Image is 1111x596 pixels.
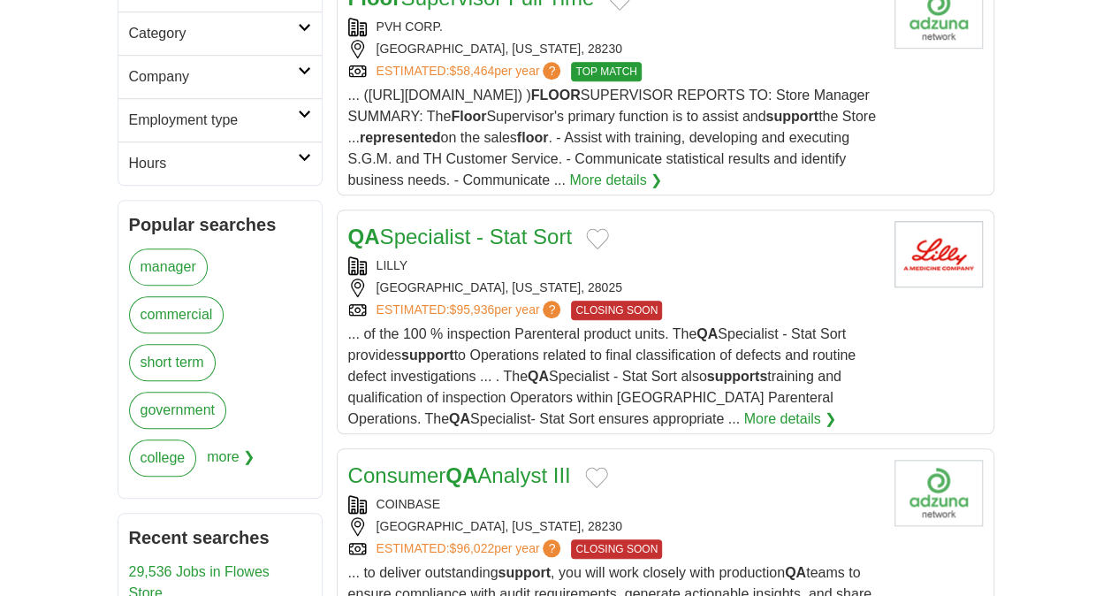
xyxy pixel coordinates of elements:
[696,326,718,341] strong: QA
[129,392,227,429] a: government
[118,98,322,141] a: Employment type
[451,109,486,124] strong: Floor
[449,411,470,426] strong: QA
[348,326,856,426] span: ... of the 100 % inspection Parenteral product units. The Specialist - Stat Sort provides to Oper...
[377,258,408,272] a: LILLY
[129,248,208,286] a: manager
[569,170,662,191] a: More details ❯
[543,301,560,318] span: ?
[571,301,662,320] span: CLOSING SOON
[348,40,880,58] div: [GEOGRAPHIC_DATA], [US_STATE], 28230
[765,109,818,124] strong: support
[348,88,876,187] span: ... ([URL][DOMAIN_NAME]) ) SUPERVISOR REPORTS TO: Store Manager SUMMARY: The Supervisor's primary...
[207,439,255,487] span: more ❯
[543,62,560,80] span: ?
[377,301,565,320] a: ESTIMATED:$95,936per year?
[449,302,494,317] span: $95,936
[707,369,767,384] strong: supports
[348,517,880,536] div: [GEOGRAPHIC_DATA], [US_STATE], 28230
[585,467,608,488] button: Add to favorite jobs
[129,439,197,477] a: college
[517,130,549,145] strong: floor
[118,55,322,98] a: Company
[360,130,441,145] strong: represented
[129,344,216,381] a: short term
[449,541,494,555] span: $96,022
[129,23,298,44] h2: Category
[571,62,641,81] span: TOP MATCH
[498,565,551,580] strong: support
[348,225,380,248] strong: QA
[377,62,565,81] a: ESTIMATED:$58,464per year?
[449,64,494,78] span: $58,464
[348,18,880,36] div: PVH CORP.
[118,141,322,185] a: Hours
[129,110,298,131] h2: Employment type
[586,228,609,249] button: Add to favorite jobs
[894,460,983,526] img: Company logo
[543,539,560,557] span: ?
[785,565,806,580] strong: QA
[129,296,224,333] a: commercial
[129,153,298,174] h2: Hours
[743,409,836,430] a: More details ❯
[348,279,880,297] div: [GEOGRAPHIC_DATA], [US_STATE], 28025
[445,463,477,487] strong: QA
[129,524,311,551] h2: Recent searches
[129,211,311,238] h2: Popular searches
[118,11,322,55] a: Category
[129,66,298,88] h2: Company
[531,88,581,103] strong: FLOOR
[348,225,572,248] a: QASpecialist - Stat Sort
[348,495,880,514] div: COINBASE
[571,539,662,559] span: CLOSING SOON
[348,463,571,487] a: ConsumerQAAnalyst III
[528,369,549,384] strong: QA
[401,348,454,363] strong: support
[894,221,983,287] img: Eli Lilly logo
[377,539,565,559] a: ESTIMATED:$96,022per year?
